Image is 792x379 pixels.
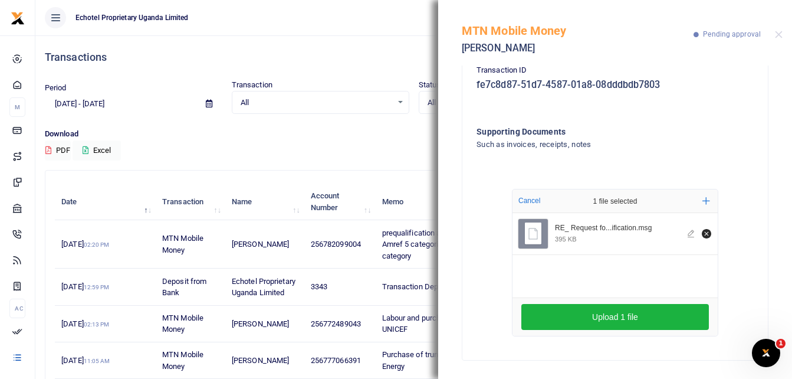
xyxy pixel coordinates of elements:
[462,24,694,38] h5: MTN Mobile Money
[311,240,361,249] span: 256782099004
[232,240,289,249] span: [PERSON_NAME]
[45,94,196,114] input: select period
[776,339,786,348] span: 1
[375,184,510,220] th: Memo: activate to sort column ascending
[232,277,295,298] span: Echotel Proprietary Uganda Limited
[73,141,121,161] button: Excel
[241,97,392,109] span: All
[162,234,203,254] span: MTN Mobile Money
[45,51,783,64] h4: Transactions
[232,79,272,91] label: Transaction
[382,282,451,291] span: Transaction Deposit
[162,350,203,371] span: MTN Mobile Money
[752,339,780,367] iframe: Intercom live chat
[156,184,225,220] th: Transaction: activate to sort column ascending
[476,125,706,138] h4: Supporting Documents
[84,241,110,248] small: 02:20 PM
[71,12,193,23] span: Echotel Proprietary Uganda Limited
[565,189,665,213] div: 1 file selected
[232,319,289,328] span: [PERSON_NAME]
[84,321,110,328] small: 02:13 PM
[476,79,754,91] h5: fe7c8d87-51d7-4587-01a8-08dddbdb7803
[685,227,698,240] button: Edit file RE_ Request for Funds for Amref Prequalification.msg
[382,350,479,371] span: Purchase of trunkings for Be Energy
[512,189,718,336] div: File Uploader
[162,277,206,298] span: Deposit from Bank
[11,11,25,25] img: logo-small
[476,138,706,151] h4: Such as invoices, receipts, notes
[304,184,376,220] th: Account Number: activate to sort column ascending
[45,128,783,141] p: Download
[382,228,485,260] span: prequalification application for Amref 5 categories 100k per category
[55,184,156,220] th: Date: activate to sort column descending
[700,227,713,240] button: Remove file
[462,43,694,54] h5: [PERSON_NAME]
[428,97,579,109] span: All
[45,141,71,161] button: PDF
[698,192,715,210] button: Add more files
[232,356,289,365] span: [PERSON_NAME]
[382,313,494,334] span: Labour and purchase of bricks at UNICEF
[521,304,709,330] button: Upload 1 file
[61,356,110,365] span: [DATE]
[9,97,25,117] li: M
[311,356,361,365] span: 256777066391
[9,299,25,318] li: Ac
[84,284,110,290] small: 12:59 PM
[61,319,109,328] span: [DATE]
[476,64,754,77] p: Transaction ID
[515,193,544,208] button: Cancel
[61,240,109,249] span: [DATE]
[311,319,361,328] span: 256772489043
[225,184,304,220] th: Name: activate to sort column ascending
[61,282,109,291] span: [DATE]
[84,358,110,364] small: 11:05 AM
[45,82,67,94] label: Period
[419,79,441,91] label: Status
[703,30,761,38] span: Pending approval
[311,282,327,291] span: 3343
[775,31,783,38] button: Close
[555,235,577,243] div: 395 KB
[162,313,203,334] span: MTN Mobile Money
[11,13,25,22] a: logo-small logo-large logo-large
[555,224,681,233] div: RE_ Request for Funds for Amref Prequalification.msg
